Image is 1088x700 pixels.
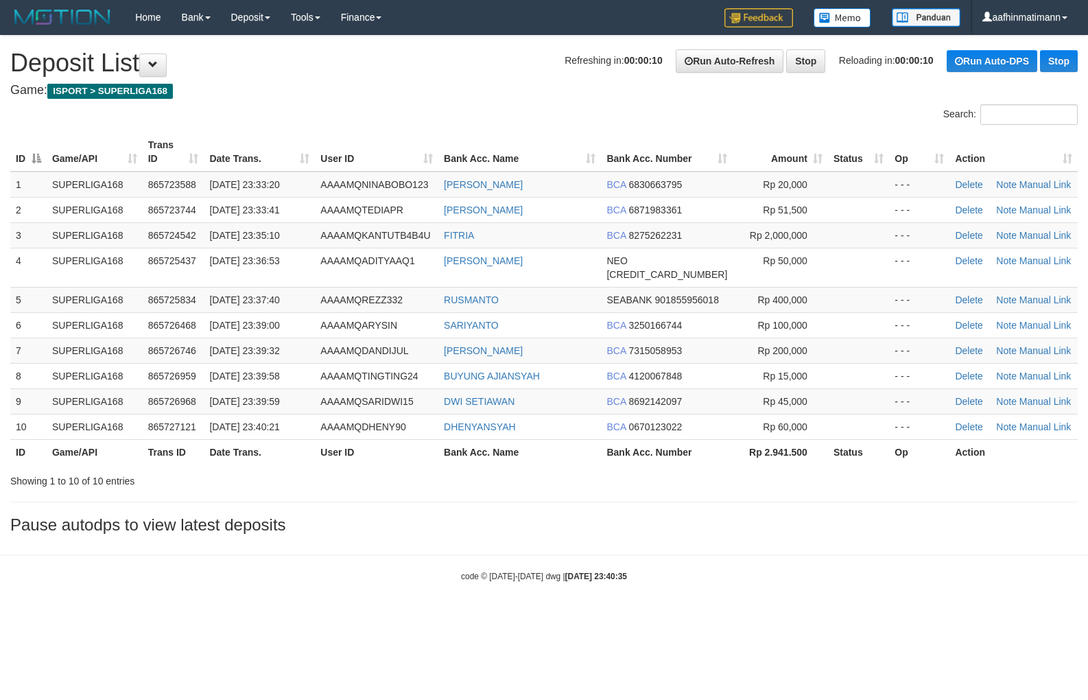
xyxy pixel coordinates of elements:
[889,248,949,287] td: - - -
[444,255,523,266] a: [PERSON_NAME]
[148,294,196,305] span: 865725834
[444,205,523,215] a: [PERSON_NAME]
[955,205,982,215] a: Delete
[996,230,1017,241] a: Note
[444,421,516,432] a: DHENYANSYAH
[1019,179,1072,190] a: Manual Link
[1040,50,1078,72] a: Stop
[606,421,626,432] span: BCA
[892,8,960,27] img: panduan.png
[606,230,626,241] span: BCA
[47,248,143,287] td: SUPERLIGA168
[889,222,949,248] td: - - -
[148,205,196,215] span: 865723744
[47,132,143,172] th: Game/API: activate to sort column ascending
[606,320,626,331] span: BCA
[996,179,1017,190] a: Note
[1019,205,1072,215] a: Manual Link
[949,439,1078,465] th: Action
[320,205,403,215] span: AAAAMQTEDIAPR
[724,8,793,27] img: Feedback.jpg
[828,439,889,465] th: Status
[628,371,682,382] span: Copy 4120067848 to clipboard
[606,345,626,356] span: BCA
[10,439,47,465] th: ID
[10,469,443,488] div: Showing 1 to 10 of 10 entries
[444,396,515,407] a: DWI SETIAWAN
[1019,421,1072,432] a: Manual Link
[1019,371,1072,382] a: Manual Link
[143,132,204,172] th: Trans ID: activate to sort column ascending
[996,255,1017,266] a: Note
[209,371,279,382] span: [DATE] 23:39:58
[1019,320,1072,331] a: Manual Link
[47,287,143,312] td: SUPERLIGA168
[889,172,949,198] td: - - -
[606,179,626,190] span: BCA
[10,132,47,172] th: ID: activate to sort column descending
[955,294,982,305] a: Delete
[47,84,173,99] span: ISPORT > SUPERLIGA168
[733,439,828,465] th: Rp 2.941.500
[763,205,807,215] span: Rp 51,500
[565,55,662,66] span: Refreshing in:
[996,371,1017,382] a: Note
[47,363,143,388] td: SUPERLIGA168
[47,312,143,338] td: SUPERLIGA168
[444,179,523,190] a: [PERSON_NAME]
[148,396,196,407] span: 865726968
[148,320,196,331] span: 865726468
[1019,255,1072,266] a: Manual Link
[889,439,949,465] th: Op
[148,255,196,266] span: 865725437
[828,132,889,172] th: Status: activate to sort column ascending
[955,421,982,432] a: Delete
[320,255,414,266] span: AAAAMQADITYAAQ1
[209,421,279,432] span: [DATE] 23:40:21
[47,439,143,465] th: Game/API
[814,8,871,27] img: Button%20Memo.svg
[889,338,949,363] td: - - -
[10,363,47,388] td: 8
[209,205,279,215] span: [DATE] 23:33:41
[757,294,807,305] span: Rp 400,000
[438,439,601,465] th: Bank Acc. Name
[320,320,397,331] span: AAAAMQARYSIN
[148,230,196,241] span: 865724542
[955,396,982,407] a: Delete
[320,230,430,241] span: AAAAMQKANTUTB4B4U
[10,49,1078,77] h1: Deposit List
[889,388,949,414] td: - - -
[955,255,982,266] a: Delete
[889,197,949,222] td: - - -
[1019,396,1072,407] a: Manual Link
[601,439,733,465] th: Bank Acc. Number
[757,345,807,356] span: Rp 200,000
[943,104,1078,125] label: Search:
[628,179,682,190] span: Copy 6830663795 to clipboard
[996,345,1017,356] a: Note
[1019,345,1072,356] a: Manual Link
[148,179,196,190] span: 865723588
[676,49,783,73] a: Run Auto-Refresh
[606,396,626,407] span: BCA
[10,84,1078,97] h4: Game:
[996,320,1017,331] a: Note
[320,421,405,432] span: AAAAMQDHENY90
[628,421,682,432] span: Copy 0670123022 to clipboard
[889,414,949,439] td: - - -
[10,172,47,198] td: 1
[786,49,825,73] a: Stop
[444,345,523,356] a: [PERSON_NAME]
[628,205,682,215] span: Copy 6871983361 to clipboard
[889,287,949,312] td: - - -
[148,421,196,432] span: 865727121
[949,132,1078,172] th: Action: activate to sort column ascending
[763,396,807,407] span: Rp 45,000
[148,345,196,356] span: 865726746
[10,338,47,363] td: 7
[444,371,540,382] a: BUYUNG AJIANSYAH
[148,371,196,382] span: 865726959
[320,396,413,407] span: AAAAMQSARIDWI15
[444,230,474,241] a: FITRIA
